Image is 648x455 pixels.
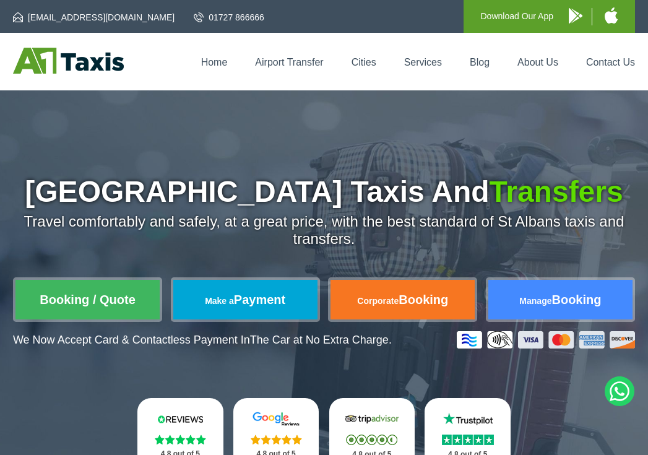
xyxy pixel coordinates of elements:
a: CorporateBooking [330,280,475,319]
a: Blog [470,57,490,67]
img: Trustpilot [438,412,497,427]
img: A1 Taxis St Albans LTD [13,48,124,74]
img: Stars [155,435,206,444]
img: Stars [442,435,494,445]
a: Cities [352,57,376,67]
span: Manage [519,296,551,306]
span: Make a [205,296,234,306]
a: About Us [517,57,558,67]
img: Credit And Debit Cards [457,331,635,349]
a: Home [201,57,228,67]
a: [EMAIL_ADDRESS][DOMAIN_NAME] [13,11,175,24]
a: ManageBooking [488,280,633,319]
a: 01727 866666 [194,11,264,24]
img: Reviews.io [151,412,210,427]
a: Booking / Quote [15,280,160,319]
img: Tripadvisor [343,412,402,427]
span: Transfers [490,175,623,208]
img: A1 Taxis iPhone App [605,7,618,24]
img: A1 Taxis Android App [569,8,582,24]
h1: [GEOGRAPHIC_DATA] Taxis And [13,177,635,207]
img: Stars [346,435,397,445]
a: Make aPayment [173,280,318,319]
p: Download Our App [481,9,554,24]
p: Travel comfortably and safely, at a great price, with the best standard of St Albans taxis and tr... [13,213,635,248]
span: Corporate [357,296,399,306]
img: Google [247,412,306,427]
a: Contact Us [586,57,635,67]
img: Stars [251,435,302,444]
a: Services [404,57,442,67]
span: The Car at No Extra Charge. [250,334,392,346]
p: We Now Accept Card & Contactless Payment In [13,334,392,347]
a: Airport Transfer [255,57,323,67]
